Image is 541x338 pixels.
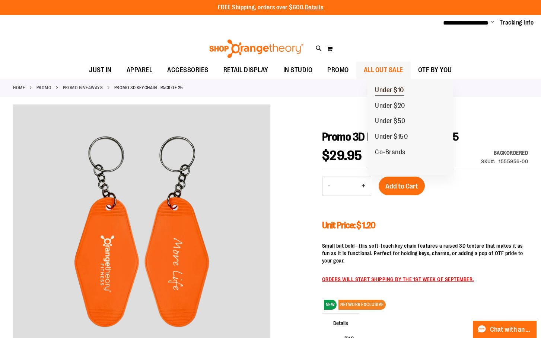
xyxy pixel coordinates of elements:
[494,150,528,156] span: Backordered
[324,300,337,310] span: NEW
[208,39,305,58] img: Shop Orangetheory
[63,84,103,91] a: Promo Giveaways
[385,182,418,190] span: Add to Cart
[218,3,324,12] p: FREE Shipping, orders over $600.
[481,149,528,157] div: Availability
[322,313,359,332] span: Details
[500,19,534,27] a: Tracking Info
[167,62,209,78] span: ACCESSORIES
[13,84,25,91] a: Home
[322,131,459,143] span: Promo 3D Keychain - Pack of 25
[379,177,425,195] button: Add to Cart
[499,158,528,165] div: 1555956-00
[375,148,405,158] span: Co-Brands
[338,300,386,310] span: NETWORK EXCLUSIVE
[114,84,183,91] strong: Promo 3D Keychain - Pack of 25
[322,242,528,264] p: Small but bold—this soft-touch key chain features a raised 3D texture that makes it as fun as it ...
[375,133,408,142] span: Under $150
[89,62,112,78] span: JUST IN
[283,62,313,78] span: IN STUDIO
[481,158,496,164] strong: SKU
[223,62,268,78] span: RETAIL DISPLAY
[322,177,336,196] button: Decrease product quantity
[322,220,375,231] span: Unit Price: $ 1.20
[322,276,474,282] span: ORDERS WILL START SHIPPING BY THE 1ST WEEK OF SEPTEMBER.
[127,62,153,78] span: APPAREL
[364,62,403,78] span: ALL OUT SALE
[322,148,362,163] span: $29.95
[375,86,404,96] span: Under $10
[305,4,324,11] a: Details
[418,62,452,78] span: OTF BY YOU
[375,117,405,126] span: Under $50
[490,19,494,26] button: Account menu
[336,177,356,195] input: Product quantity
[356,177,371,196] button: Increase product quantity
[473,321,537,338] button: Chat with an Expert
[36,84,52,91] a: PROMO
[327,62,349,78] span: PROMO
[490,326,532,333] span: Chat with an Expert
[375,102,405,111] span: Under $20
